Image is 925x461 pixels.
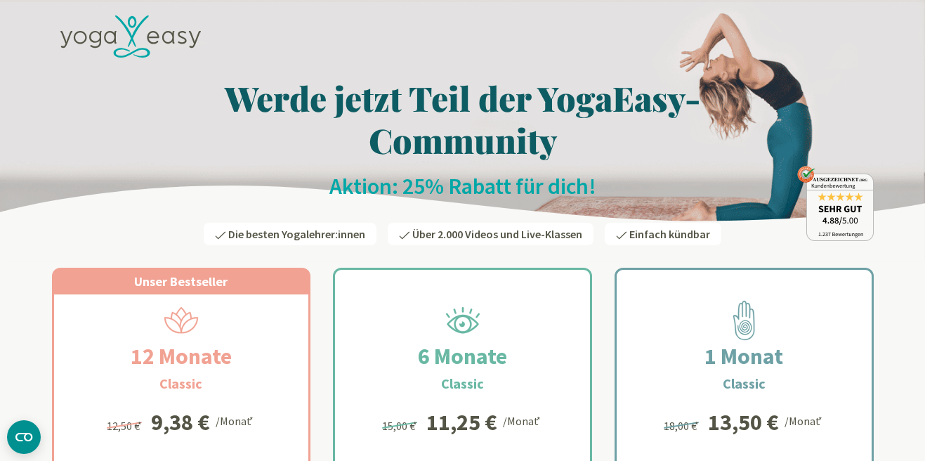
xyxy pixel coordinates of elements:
span: Unser Bestseller [134,273,228,290]
span: 12,50 € [107,419,144,433]
div: /Monat [216,411,256,429]
h3: Classic [723,373,766,394]
img: ausgezeichnet_badge.png [797,166,874,241]
h2: 1 Monat [671,339,817,373]
div: 9,38 € [151,411,210,434]
div: /Monat [785,411,825,429]
h3: Classic [441,373,484,394]
h2: Aktion: 25% Rabatt für dich! [52,172,874,200]
h3: Classic [159,373,202,394]
h1: Werde jetzt Teil der YogaEasy-Community [52,77,874,161]
span: 18,00 € [664,419,701,433]
span: Die besten Yogalehrer:innen [228,227,365,241]
span: Einfach kündbar [629,227,710,241]
h2: 6 Monate [384,339,541,373]
div: 11,25 € [426,411,497,434]
h2: 12 Monate [97,339,265,373]
span: 15,00 € [382,419,419,433]
div: 13,50 € [708,411,779,434]
button: CMP-Widget öffnen [7,420,41,454]
div: /Monat [503,411,543,429]
span: Über 2.000 Videos und Live-Klassen [412,227,582,241]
